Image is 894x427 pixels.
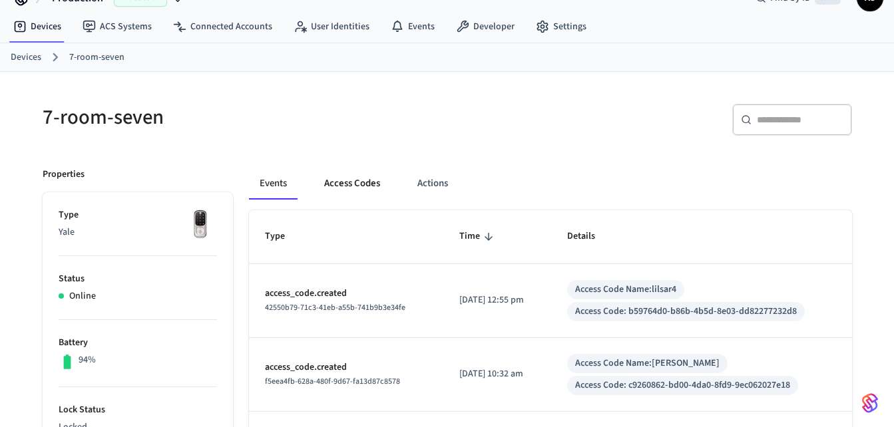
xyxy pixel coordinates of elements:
[249,168,852,200] div: ant example
[575,283,676,297] div: Access Code Name: lilsar4
[69,289,96,303] p: Online
[265,360,427,374] p: access_code.created
[575,305,797,319] div: Access Code: b59764d0-b86b-4b5d-8e03-dd82277232d8
[575,378,790,392] div: Access Code: c9260862-bd00-4da0-8fd9-9ec062027e18
[265,287,427,301] p: access_code.created
[249,168,298,200] button: Events
[862,392,878,414] img: SeamLogoGradient.69752ec5.svg
[59,336,217,350] p: Battery
[265,226,302,247] span: Type
[380,15,445,39] a: Events
[59,208,217,222] p: Type
[459,226,497,247] span: Time
[184,208,217,241] img: Yale Assure Touchscreen Wifi Smart Lock, Satin Nickel, Front
[43,104,439,131] h5: 7-room-seven
[567,226,612,247] span: Details
[162,15,283,39] a: Connected Accounts
[283,15,380,39] a: User Identities
[59,225,217,239] p: Yale
[79,353,96,367] p: 94%
[59,403,217,417] p: Lock Status
[575,356,720,370] div: Access Code Name: [PERSON_NAME]
[265,302,405,313] span: 42550b79-71c3-41eb-a55b-741b9b3e34fe
[3,15,72,39] a: Devices
[59,272,217,286] p: Status
[525,15,597,39] a: Settings
[459,367,535,381] p: [DATE] 10:32 am
[407,168,459,200] button: Actions
[459,293,535,307] p: [DATE] 12:55 pm
[314,168,391,200] button: Access Codes
[43,168,85,182] p: Properties
[445,15,525,39] a: Developer
[72,15,162,39] a: ACS Systems
[11,51,41,65] a: Devices
[265,376,400,387] span: f5eea4fb-628a-480f-9d67-fa13d87c8578
[69,51,124,65] a: 7-room-seven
